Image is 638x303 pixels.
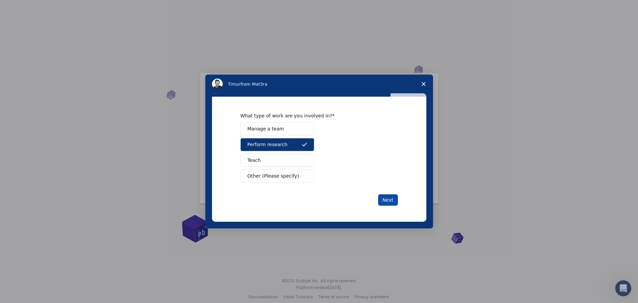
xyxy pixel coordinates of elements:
button: Perform research [240,138,314,151]
span: Other (Please specify) [247,173,299,180]
button: Manage a team [240,122,314,135]
span: Close survey [414,75,433,93]
span: Manage a team [247,125,284,132]
span: Timur [228,82,240,87]
span: Perform research [247,141,288,148]
button: Next [378,194,398,206]
span: Teach [247,157,261,164]
span: from Mat3ra [240,82,267,87]
img: Profile image for Timur [212,79,223,89]
div: What type of work are you involved in? [240,113,388,119]
button: Teach [240,154,314,167]
span: Support [14,5,38,11]
button: Other (Please specify) [240,170,314,183]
